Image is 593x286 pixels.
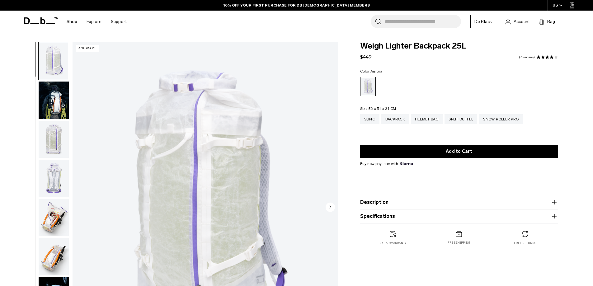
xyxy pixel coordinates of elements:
[506,18,530,25] a: Account
[360,42,558,50] span: Weigh Lighter Backpack 25L
[514,18,530,25] span: Account
[370,69,383,73] span: Aurora
[326,202,335,213] button: Next slide
[39,199,69,236] img: Weigh_Lighter_Backpack_25L_4.png
[39,238,69,275] img: Weigh_Lighter_Backpack_25L_5.png
[519,56,535,59] a: 7 reviews
[360,107,396,110] legend: Size:
[38,42,69,80] button: Weigh_Lighter_Backpack_25L_1.png
[360,161,413,166] span: Buy now pay later with
[360,69,383,73] legend: Color:
[369,106,396,111] span: 52 x 31 x 21 CM
[514,241,536,245] p: Free returns
[111,11,127,33] a: Support
[539,18,555,25] button: Bag
[39,42,69,80] img: Weigh_Lighter_Backpack_25L_1.png
[38,238,69,276] button: Weigh_Lighter_Backpack_25L_5.png
[411,114,443,124] a: Helmet Bag
[380,241,407,245] p: 2 year warranty
[360,114,379,124] a: Sling
[360,77,376,96] a: Aurora
[38,159,69,197] button: Weigh_Lighter_Backpack_25L_3.png
[76,45,99,52] p: 470 grams
[448,241,470,245] p: Free shipping
[62,11,131,33] nav: Main Navigation
[67,11,77,33] a: Shop
[39,160,69,197] img: Weigh_Lighter_Backpack_25L_3.png
[381,114,409,124] a: Backpack
[360,54,372,60] span: $449
[547,18,555,25] span: Bag
[479,114,523,124] a: Snow Roller Pro
[360,213,558,220] button: Specifications
[38,81,69,119] button: Weigh_Lighter_Backpack_25L_Lifestyle_new.png
[470,15,496,28] a: Db Black
[445,114,477,124] a: Split Duffel
[87,11,101,33] a: Explore
[360,199,558,206] button: Description
[400,162,413,165] img: {"height" => 20, "alt" => "Klarna"}
[38,120,69,158] button: Weigh_Lighter_Backpack_25L_2.png
[39,121,69,158] img: Weigh_Lighter_Backpack_25L_2.png
[38,199,69,237] button: Weigh_Lighter_Backpack_25L_4.png
[224,2,370,8] a: 10% OFF YOUR FIRST PURCHASE FOR DB [DEMOGRAPHIC_DATA] MEMBERS
[360,145,558,158] button: Add to Cart
[39,82,69,119] img: Weigh_Lighter_Backpack_25L_Lifestyle_new.png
